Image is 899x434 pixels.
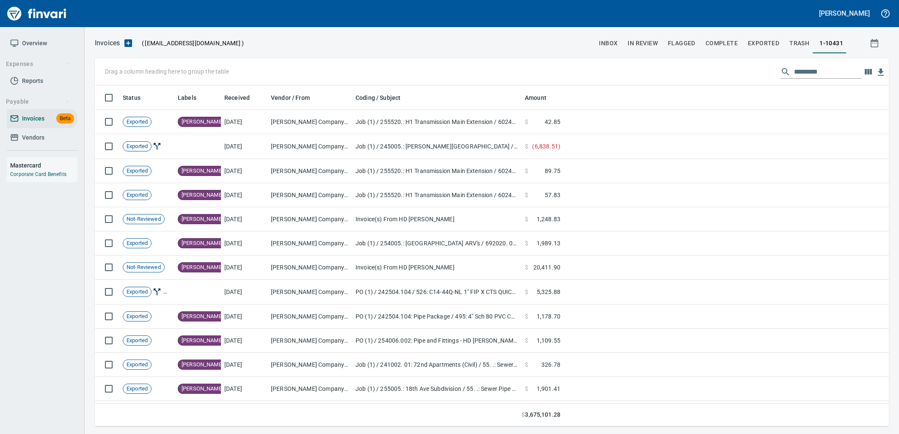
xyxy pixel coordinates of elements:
[525,360,528,369] span: $
[120,38,137,48] button: Upload an Invoice
[163,288,174,295] span: Flagged
[862,66,874,78] button: Choose columns to display
[525,191,528,199] span: $
[352,231,521,255] td: Job (1) / 254005.: [GEOGRAPHIC_DATA] ARV's / 692020. 02.: Vault 5 Install Piping / 3: Material
[628,38,658,49] span: In Review
[178,239,226,247] span: [PERSON_NAME]
[352,183,521,207] td: Job (1) / 255520.: H1 Transmission Main Extension / 602422. .: Water Pipe 24 in DIP / 3: Material
[56,114,74,124] span: Beta
[152,143,163,149] span: Invoice Split
[137,39,244,47] p: ( )
[7,34,77,53] a: Overview
[267,159,352,183] td: [PERSON_NAME] Company Inc. (1-10431)
[178,337,226,345] span: [PERSON_NAME]
[221,110,267,134] td: [DATE]
[95,38,120,48] p: Invoices
[123,385,151,393] span: Exported
[525,118,528,126] span: $
[224,93,250,103] span: Received
[123,313,151,321] span: Exported
[789,38,809,49] span: trash
[545,118,560,126] span: 42.85
[221,305,267,329] td: [DATE]
[123,264,164,272] span: Not-Reviewed
[352,401,521,425] td: PO (1) / 254006.002: Pipe and Fittings - HD [PERSON_NAME] / 2: 12" X 5'0" CL 53 FLG X FLG DI SPOO...
[862,36,889,51] button: Show invoices within a particular date range
[525,263,528,272] span: $
[178,118,226,126] span: [PERSON_NAME]
[221,207,267,231] td: [DATE]
[819,9,870,18] h5: [PERSON_NAME]
[267,207,352,231] td: [PERSON_NAME] Company Inc. (1-10431)
[123,93,152,103] span: Status
[178,167,226,175] span: [PERSON_NAME]
[537,312,560,321] span: 1,178.70
[22,38,47,49] span: Overview
[7,109,77,128] a: InvoicesBeta
[10,171,66,177] a: Corporate Card Benefits
[525,288,528,296] span: $
[537,336,560,345] span: 1,109.55
[525,142,528,151] span: $
[22,113,44,124] span: Invoices
[668,38,695,49] span: Flagged
[7,71,77,91] a: Reports
[123,118,151,126] span: Exported
[271,93,310,103] span: Vendor / From
[3,56,73,72] button: Expenses
[123,288,151,296] span: Exported
[819,38,843,49] span: 1-10431
[352,305,521,329] td: PO (1) / 242504.104: Pipe Package / 495: 4" Sch 80 PVC Coupling SXS
[525,93,546,103] span: Amount
[267,231,352,255] td: [PERSON_NAME] Company Inc. (1-10431)
[221,280,267,305] td: [DATE]
[525,215,528,223] span: $
[152,288,163,295] span: Invoice Split
[123,191,151,199] span: Exported
[706,38,738,49] span: Complete
[123,361,151,369] span: Exported
[123,167,151,175] span: Exported
[5,3,69,24] a: Finvari
[537,239,560,247] span: 1,989.13
[267,255,352,280] td: [PERSON_NAME] Company Inc. (1-10431)
[10,161,77,170] h6: Mastercard
[525,312,528,321] span: $
[221,183,267,207] td: [DATE]
[267,329,352,353] td: [PERSON_NAME] Company Inc. (1-10431)
[599,38,618,49] span: inbox
[221,353,267,377] td: [DATE]
[525,93,557,103] span: Amount
[537,288,560,296] span: 5,325.88
[356,93,400,103] span: Coding / Subject
[224,93,261,103] span: Received
[123,93,141,103] span: Status
[533,263,560,272] span: 20,411.90
[545,191,560,199] span: 57.83
[123,215,164,223] span: Not-Reviewed
[221,401,267,425] td: [DATE]
[532,142,560,151] span: ( 6,838.51 )
[267,353,352,377] td: [PERSON_NAME] Company Inc. (1-10431)
[3,94,73,110] button: Payable
[352,159,521,183] td: Job (1) / 255520.: H1 Transmission Main Extension / 602422. .: Water Pipe 24 in DIP / 3: Material
[525,239,528,247] span: $
[178,191,226,199] span: [PERSON_NAME]
[352,207,521,231] td: Invoice(s) From HD [PERSON_NAME]
[178,93,196,103] span: Labels
[105,67,229,76] p: Drag a column heading here to group the table
[221,377,267,401] td: [DATE]
[352,110,521,134] td: Job (1) / 255520.: H1 Transmission Main Extension / 602422. .: Water Pipe 24 in DIP / 3: Material
[352,377,521,401] td: Job (1) / 255005.: 18th Ave Subdivision / 55. .: Sewer Pipe Materials / 3: Material
[356,93,411,103] span: Coding / Subject
[123,143,151,151] span: Exported
[352,134,521,159] td: Job (1) / 245005.: [PERSON_NAME][GEOGRAPHIC_DATA] / 61101. .: Single Water Services 1" / 3: Material
[267,280,352,305] td: [PERSON_NAME] Company Inc. (1-10431)
[221,134,267,159] td: [DATE]
[178,361,226,369] span: [PERSON_NAME]
[178,385,226,393] span: [PERSON_NAME]
[7,128,77,147] a: Vendors
[545,167,560,175] span: 89.75
[267,110,352,134] td: [PERSON_NAME] Company Inc. (1-10431)
[22,76,43,86] span: Reports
